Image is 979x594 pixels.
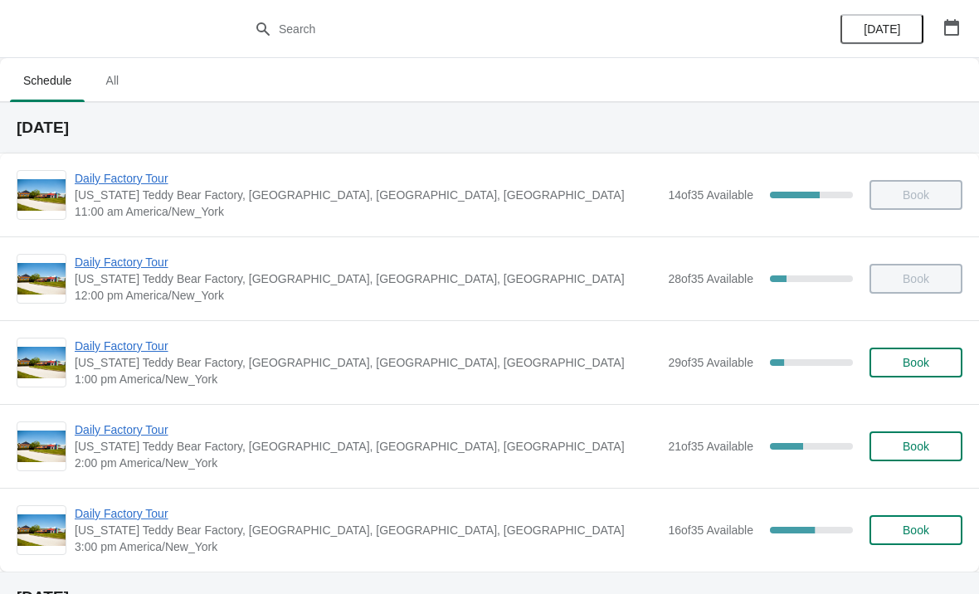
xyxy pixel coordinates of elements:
[75,438,660,455] span: [US_STATE] Teddy Bear Factory, [GEOGRAPHIC_DATA], [GEOGRAPHIC_DATA], [GEOGRAPHIC_DATA]
[869,348,962,377] button: Book
[75,371,660,387] span: 1:00 pm America/New_York
[75,338,660,354] span: Daily Factory Tour
[869,431,962,461] button: Book
[668,272,753,285] span: 28 of 35 Available
[17,119,962,136] h2: [DATE]
[840,14,923,44] button: [DATE]
[668,440,753,453] span: 21 of 35 Available
[75,187,660,203] span: [US_STATE] Teddy Bear Factory, [GEOGRAPHIC_DATA], [GEOGRAPHIC_DATA], [GEOGRAPHIC_DATA]
[17,263,66,295] img: Daily Factory Tour | Vermont Teddy Bear Factory, Shelburne Road, Shelburne, VT, USA | 12:00 pm Am...
[903,440,929,453] span: Book
[903,356,929,369] span: Book
[668,523,753,537] span: 16 of 35 Available
[17,514,66,547] img: Daily Factory Tour | Vermont Teddy Bear Factory, Shelburne Road, Shelburne, VT, USA | 3:00 pm Ame...
[17,431,66,463] img: Daily Factory Tour | Vermont Teddy Bear Factory, Shelburne Road, Shelburne, VT, USA | 2:00 pm Ame...
[91,66,133,95] span: All
[75,354,660,371] span: [US_STATE] Teddy Bear Factory, [GEOGRAPHIC_DATA], [GEOGRAPHIC_DATA], [GEOGRAPHIC_DATA]
[75,538,660,555] span: 3:00 pm America/New_York
[10,66,85,95] span: Schedule
[869,515,962,545] button: Book
[668,188,753,202] span: 14 of 35 Available
[17,347,66,379] img: Daily Factory Tour | Vermont Teddy Bear Factory, Shelburne Road, Shelburne, VT, USA | 1:00 pm Ame...
[864,22,900,36] span: [DATE]
[75,522,660,538] span: [US_STATE] Teddy Bear Factory, [GEOGRAPHIC_DATA], [GEOGRAPHIC_DATA], [GEOGRAPHIC_DATA]
[75,170,660,187] span: Daily Factory Tour
[75,270,660,287] span: [US_STATE] Teddy Bear Factory, [GEOGRAPHIC_DATA], [GEOGRAPHIC_DATA], [GEOGRAPHIC_DATA]
[17,179,66,212] img: Daily Factory Tour | Vermont Teddy Bear Factory, Shelburne Road, Shelburne, VT, USA | 11:00 am Am...
[75,505,660,522] span: Daily Factory Tour
[903,523,929,537] span: Book
[278,14,734,44] input: Search
[75,287,660,304] span: 12:00 pm America/New_York
[75,455,660,471] span: 2:00 pm America/New_York
[75,421,660,438] span: Daily Factory Tour
[75,254,660,270] span: Daily Factory Tour
[75,203,660,220] span: 11:00 am America/New_York
[668,356,753,369] span: 29 of 35 Available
